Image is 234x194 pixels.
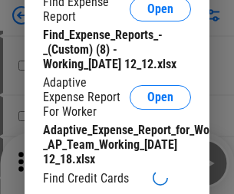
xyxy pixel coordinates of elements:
[130,85,191,110] button: Open
[43,171,129,186] div: Find Credit Cards
[147,91,173,104] span: Open
[147,3,173,15] span: Open
[43,28,191,71] div: Find_Expense_Reports_-_(Custom) (8) - Working_[DATE] 12_12.xlsx
[43,123,191,166] div: Adaptive_Expense_Report_for_Worker_-_AP_Team_Working_[DATE] 12_18.xlsx
[43,75,130,119] div: Adaptive Expense Report For Worker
